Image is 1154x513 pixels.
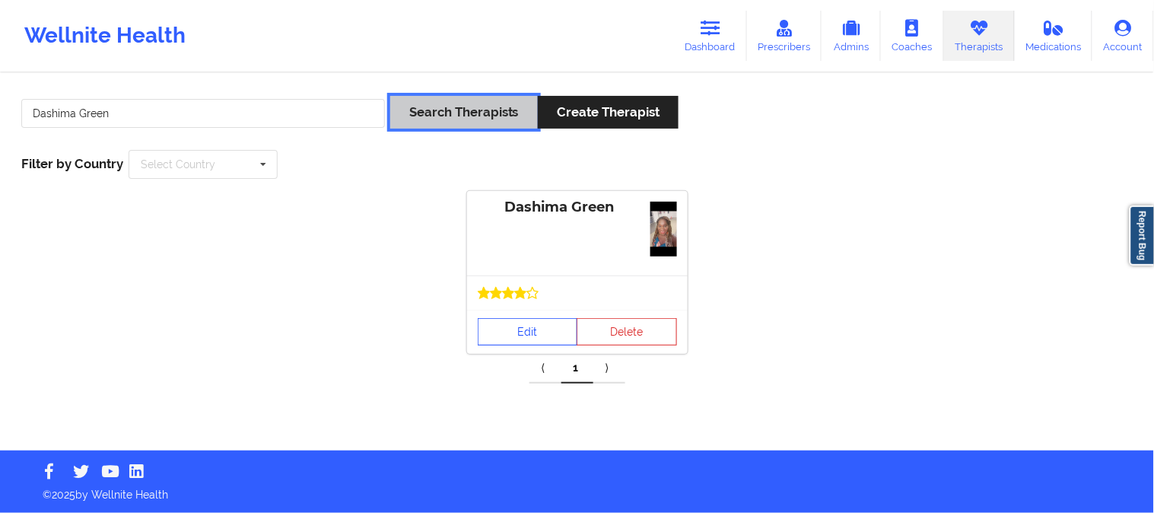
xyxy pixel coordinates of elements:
[593,353,625,384] a: Next item
[21,156,123,171] span: Filter by Country
[561,353,593,384] a: 1
[577,318,677,346] button: Delete
[478,318,578,346] a: Edit
[478,199,677,216] div: Dashima Green
[822,11,881,61] a: Admins
[674,11,747,61] a: Dashboard
[1015,11,1093,61] a: Medications
[529,353,561,384] a: Previous item
[1092,11,1154,61] a: Account
[141,159,215,170] div: Select Country
[881,11,944,61] a: Coaches
[538,96,679,129] button: Create Therapist
[529,353,625,384] div: Pagination Navigation
[747,11,822,61] a: Prescribers
[1130,206,1154,266] a: Report Bug
[650,202,677,256] img: Screenshot_20220712-214308_Gallery.jpg
[390,96,538,129] button: Search Therapists
[21,99,385,128] input: Search Keywords
[32,476,1122,502] p: © 2025 by Wellnite Health
[944,11,1015,61] a: Therapists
